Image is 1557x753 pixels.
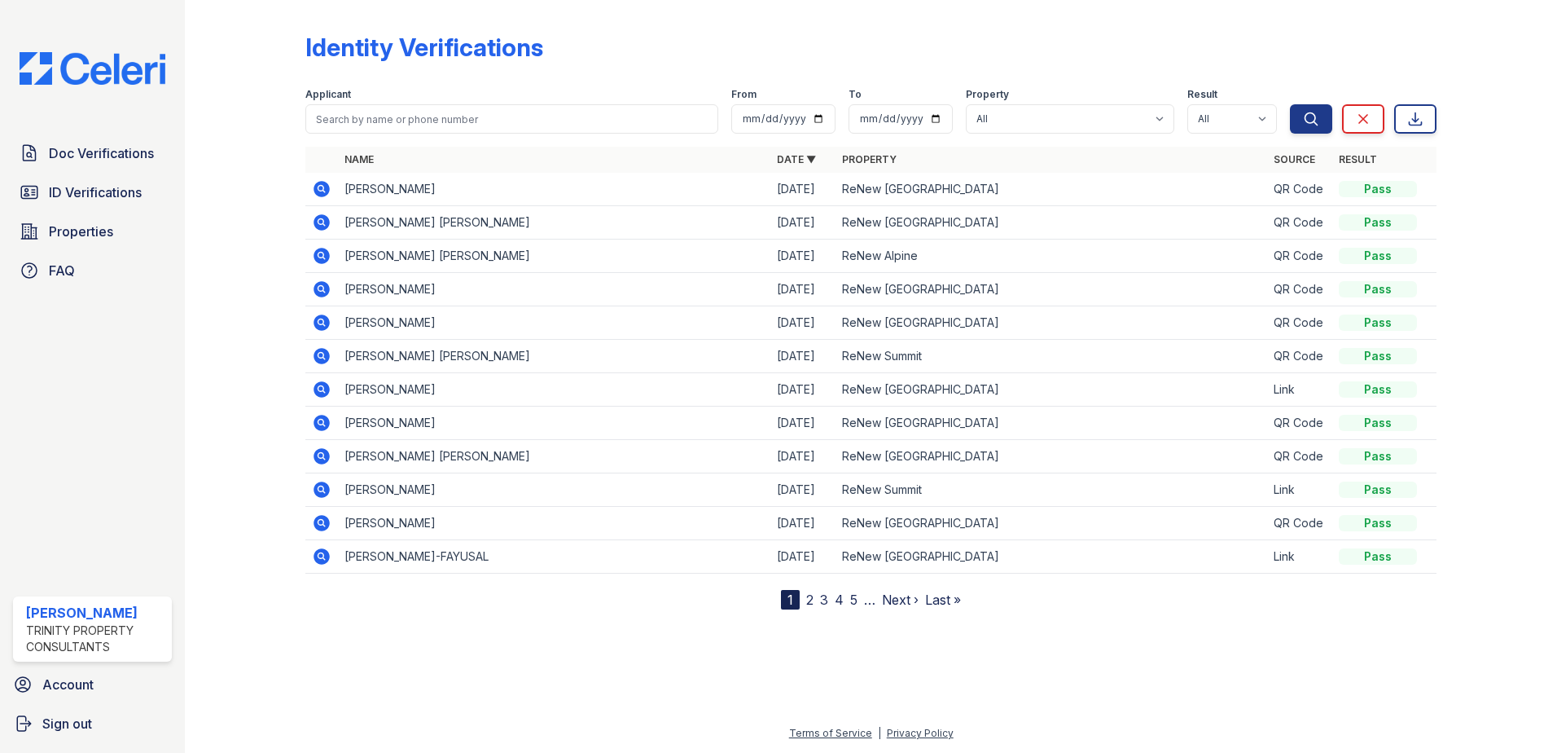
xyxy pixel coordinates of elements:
[770,206,836,240] td: [DATE]
[1339,214,1417,231] div: Pass
[770,240,836,273] td: [DATE]
[864,590,875,610] span: …
[305,104,718,134] input: Search by name or phone number
[49,222,113,241] span: Properties
[770,173,836,206] td: [DATE]
[1267,173,1332,206] td: QR Code
[49,261,75,280] span: FAQ
[836,340,1268,373] td: ReNew Summit
[1267,507,1332,540] td: QR Code
[305,33,543,62] div: Identity Verifications
[13,137,172,170] a: Doc Verifications
[344,153,374,165] a: Name
[770,473,836,507] td: [DATE]
[338,373,770,407] td: [PERSON_NAME]
[770,306,836,340] td: [DATE]
[836,173,1268,206] td: ReNew [GEOGRAPHIC_DATA]
[338,173,770,206] td: [PERSON_NAME]
[26,603,165,623] div: [PERSON_NAME]
[1339,348,1417,364] div: Pass
[13,254,172,287] a: FAQ
[1339,281,1417,297] div: Pass
[1267,206,1332,240] td: QR Code
[1267,440,1332,473] td: QR Code
[49,183,142,202] span: ID Verifications
[770,507,836,540] td: [DATE]
[1339,482,1417,498] div: Pass
[1267,407,1332,440] td: QR Code
[7,668,178,701] a: Account
[7,707,178,740] a: Sign out
[836,473,1268,507] td: ReNew Summit
[781,590,800,610] div: 1
[836,540,1268,574] td: ReNew [GEOGRAPHIC_DATA]
[13,176,172,209] a: ID Verifications
[338,206,770,240] td: [PERSON_NAME] [PERSON_NAME]
[731,88,757,101] label: From
[1267,340,1332,373] td: QR Code
[887,727,954,739] a: Privacy Policy
[770,340,836,373] td: [DATE]
[836,407,1268,440] td: ReNew [GEOGRAPHIC_DATA]
[777,153,816,165] a: Date ▼
[1339,153,1377,165] a: Result
[1339,248,1417,264] div: Pass
[925,592,961,608] a: Last »
[770,407,836,440] td: [DATE]
[26,623,165,655] div: Trinity Property Consultants
[836,240,1268,273] td: ReNew Alpine
[1267,240,1332,273] td: QR Code
[42,675,94,694] span: Account
[338,306,770,340] td: [PERSON_NAME]
[1339,448,1417,465] div: Pass
[1339,415,1417,431] div: Pass
[1339,181,1417,197] div: Pass
[789,727,872,739] a: Terms of Service
[42,714,92,733] span: Sign out
[338,507,770,540] td: [PERSON_NAME]
[770,273,836,306] td: [DATE]
[842,153,897,165] a: Property
[1267,306,1332,340] td: QR Code
[1274,153,1315,165] a: Source
[1187,88,1217,101] label: Result
[1339,315,1417,331] div: Pass
[1339,381,1417,398] div: Pass
[338,273,770,306] td: [PERSON_NAME]
[1267,273,1332,306] td: QR Code
[836,507,1268,540] td: ReNew [GEOGRAPHIC_DATA]
[836,306,1268,340] td: ReNew [GEOGRAPHIC_DATA]
[1339,515,1417,531] div: Pass
[806,592,814,608] a: 2
[770,440,836,473] td: [DATE]
[338,340,770,373] td: [PERSON_NAME] [PERSON_NAME]
[49,143,154,163] span: Doc Verifications
[1267,473,1332,507] td: Link
[338,473,770,507] td: [PERSON_NAME]
[820,592,828,608] a: 3
[13,215,172,248] a: Properties
[338,540,770,574] td: [PERSON_NAME]-FAYUSAL
[338,440,770,473] td: [PERSON_NAME] [PERSON_NAME]
[338,407,770,440] td: [PERSON_NAME]
[966,88,1009,101] label: Property
[1267,373,1332,407] td: Link
[836,206,1268,240] td: ReNew [GEOGRAPHIC_DATA]
[1267,540,1332,574] td: Link
[770,540,836,574] td: [DATE]
[305,88,351,101] label: Applicant
[835,592,844,608] a: 4
[836,273,1268,306] td: ReNew [GEOGRAPHIC_DATA]
[836,373,1268,407] td: ReNew [GEOGRAPHIC_DATA]
[338,240,770,273] td: [PERSON_NAME] [PERSON_NAME]
[836,440,1268,473] td: ReNew [GEOGRAPHIC_DATA]
[882,592,919,608] a: Next ›
[7,52,178,85] img: CE_Logo_Blue-a8612792a0a2168367f1c8372b55b34899dd931a85d93a1a3d3e32e68fde9ad4.png
[849,88,862,101] label: To
[878,727,881,739] div: |
[850,592,857,608] a: 5
[770,373,836,407] td: [DATE]
[1339,548,1417,565] div: Pass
